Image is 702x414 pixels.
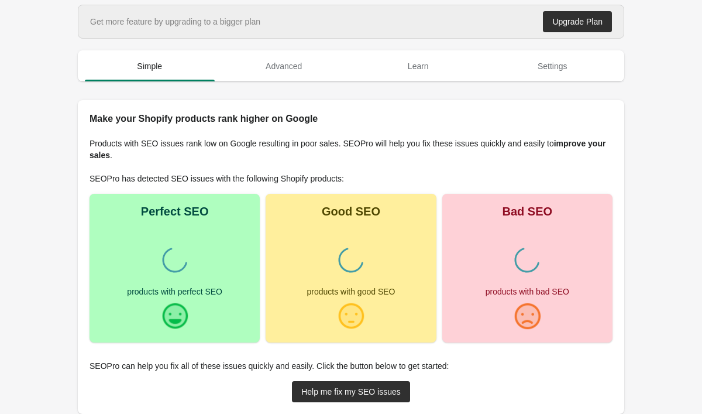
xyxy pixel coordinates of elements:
div: Help me fix my SEO issues [301,387,401,396]
div: Upgrade Plan [552,17,603,26]
p: Products with SEO issues rank low on Google resulting in poor sales. SEOPro will help you fix the... [90,138,612,161]
button: Simple [82,51,217,81]
p: SEOPro can help you fix all of these issues quickly and easily. Click the button below to get sta... [90,360,612,372]
div: products with perfect SEO [127,288,222,296]
div: products with bad SEO [486,288,569,296]
a: Help me fix my SEO issues [292,381,410,402]
div: products with good SEO [307,288,395,296]
span: Learn [353,56,483,77]
div: Perfect SEO [141,206,209,217]
span: Advanced [219,56,349,77]
button: Advanced [217,51,352,81]
div: Good SEO [322,206,380,217]
span: Settings [488,56,618,77]
p: SEOPro has detected SEO issues with the following Shopify products: [90,173,612,184]
div: Get more feature by upgrading to a bigger plan [90,16,260,28]
span: Simple [85,56,215,77]
button: Settings [486,51,620,81]
h2: Make your Shopify products rank higher on Google [90,112,612,126]
button: Learn [351,51,486,81]
div: Bad SEO [503,206,553,217]
a: Upgrade Plan [543,11,612,32]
